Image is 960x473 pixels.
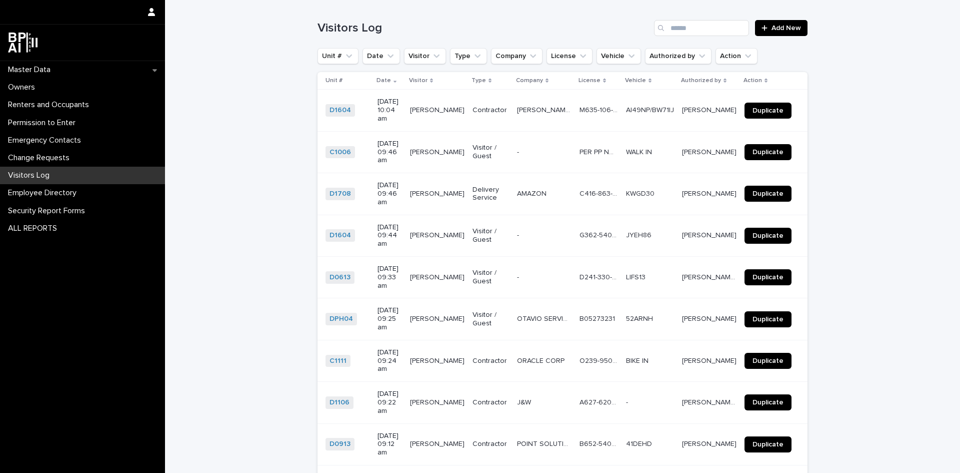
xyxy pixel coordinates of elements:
[744,269,791,285] a: Duplicate
[376,75,391,86] p: Date
[517,188,548,198] p: AMAZON
[377,181,402,206] p: [DATE] 09:46 am
[471,75,486,86] p: Type
[317,298,807,340] tr: DPH04 [DATE] 09:25 am[PERSON_NAME][PERSON_NAME] Visitor / GuestOTAVIO SERVICEOTAVIO SERVICE B0527...
[410,229,466,240] p: MOISES GUTIERREZ
[625,75,646,86] p: Vehicle
[4,224,65,233] p: ALL REPORTS
[517,438,573,448] p: POINT SOLUTION
[317,256,807,298] tr: D0613 [DATE] 09:33 am[PERSON_NAME][PERSON_NAME] Visitor / Guest-- D241-330-61-023-0D241-330-61-02...
[317,382,807,423] tr: D1106 [DATE] 09:22 am[PERSON_NAME][PERSON_NAME] ContractorJ&WJ&W A627-620-61-300-0A627-620-61-300...
[681,75,721,86] p: Authorized by
[4,206,93,216] p: Security Report Forms
[626,313,655,323] p: 52ARNH
[317,173,807,215] tr: D1708 [DATE] 09:46 am[PERSON_NAME][PERSON_NAME] Delivery ServiceAMAZONAMAZON C416-863-89-863-0C41...
[472,186,509,203] p: Delivery Service
[682,271,738,282] p: Miguel Angel Antoni Martinez
[626,188,656,198] p: KWGD30
[579,146,620,157] p: PER PP NO. 223228570
[329,315,353,323] a: DPH04
[682,146,738,157] p: Francesca De Luca
[752,274,783,281] span: Duplicate
[579,229,620,240] p: G362-540-93-325-0
[771,25,801,32] span: Add New
[682,229,738,240] p: CONRAD LOPEZ
[410,188,466,198] p: VANESSA CALABRIA
[579,104,620,115] p: M635-106-58-367-0
[377,432,402,457] p: [DATE] 09:12 am
[645,48,711,64] button: Authorized by
[409,75,427,86] p: Visitor
[579,271,620,282] p: D241-330-61-023-0
[329,148,351,157] a: C1006
[377,348,402,373] p: [DATE] 09:24 am
[377,265,402,290] p: [DATE] 09:33 am
[596,48,641,64] button: Vehicle
[377,306,402,331] p: [DATE] 09:25 am
[517,313,573,323] p: OTAVIO SERVICE
[654,20,749,36] input: Search
[682,355,738,365] p: Josef Samandar
[752,441,783,448] span: Duplicate
[579,313,617,323] p: B05273231
[329,231,351,240] a: D1604
[377,140,402,165] p: [DATE] 09:46 am
[472,269,509,286] p: Visitor / Guest
[410,271,466,282] p: [PERSON_NAME]
[329,357,346,365] a: C1111
[744,436,791,452] a: Duplicate
[626,438,654,448] p: 41DEHD
[472,398,509,407] p: Contractor
[744,144,791,160] a: Duplicate
[626,271,647,282] p: LIFS13
[744,228,791,244] a: Duplicate
[4,188,84,198] p: Employee Directory
[317,340,807,381] tr: C1111 [DATE] 09:24 am[PERSON_NAME][PERSON_NAME] ContractorORACLE CORPORACLE CORP O239-950-17-800-...
[752,107,783,114] span: Duplicate
[517,146,521,157] p: -
[517,104,573,115] p: ANTUNA POWER
[682,104,738,115] p: PATRICIA ROOS
[4,118,83,128] p: Permission to Enter
[578,75,600,86] p: License
[317,131,807,173] tr: C1006 [DATE] 09:46 am[PERSON_NAME][PERSON_NAME] Visitor / Guest-- PER PP NO. 223228570PER PP NO. ...
[4,136,89,145] p: Emergency Contacts
[472,440,509,448] p: Contractor
[517,396,533,407] p: J&W
[472,144,509,161] p: Visitor / Guest
[579,396,620,407] p: A627-620-61-300-0
[4,171,57,180] p: Visitors Log
[317,21,650,36] h1: Visitors Log
[4,65,58,75] p: Master Data
[410,396,466,407] p: [PERSON_NAME]
[410,313,466,323] p: [PERSON_NAME]
[517,355,566,365] p: ORACLE CORP
[472,357,509,365] p: Contractor
[317,423,807,465] tr: D0913 [DATE] 09:12 am[PERSON_NAME][PERSON_NAME] ContractorPOINT SOLUTIONPOINT SOLUTION B652-540-8...
[682,188,738,198] p: Jorge A. Alonso
[404,48,446,64] button: Visitor
[752,149,783,156] span: Duplicate
[329,398,349,407] a: D1106
[752,399,783,406] span: Duplicate
[752,232,783,239] span: Duplicate
[744,394,791,410] a: Duplicate
[626,355,650,365] p: BIKE IN
[329,273,350,282] a: D0613
[626,396,630,407] p: -
[410,438,466,448] p: MARLON BRANCACHO
[450,48,487,64] button: Type
[410,355,466,365] p: [PERSON_NAME]
[472,106,509,115] p: Contractor
[744,186,791,202] a: Duplicate
[472,227,509,244] p: Visitor / Guest
[517,271,521,282] p: -
[410,146,466,157] p: MAURA GARCIA
[579,438,620,448] p: B652-540-82-305-0
[579,188,620,198] p: C416-863-89-863-0
[752,190,783,197] span: Duplicate
[744,353,791,369] a: Duplicate
[517,229,521,240] p: -
[329,440,350,448] a: D0913
[4,153,77,163] p: Change Requests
